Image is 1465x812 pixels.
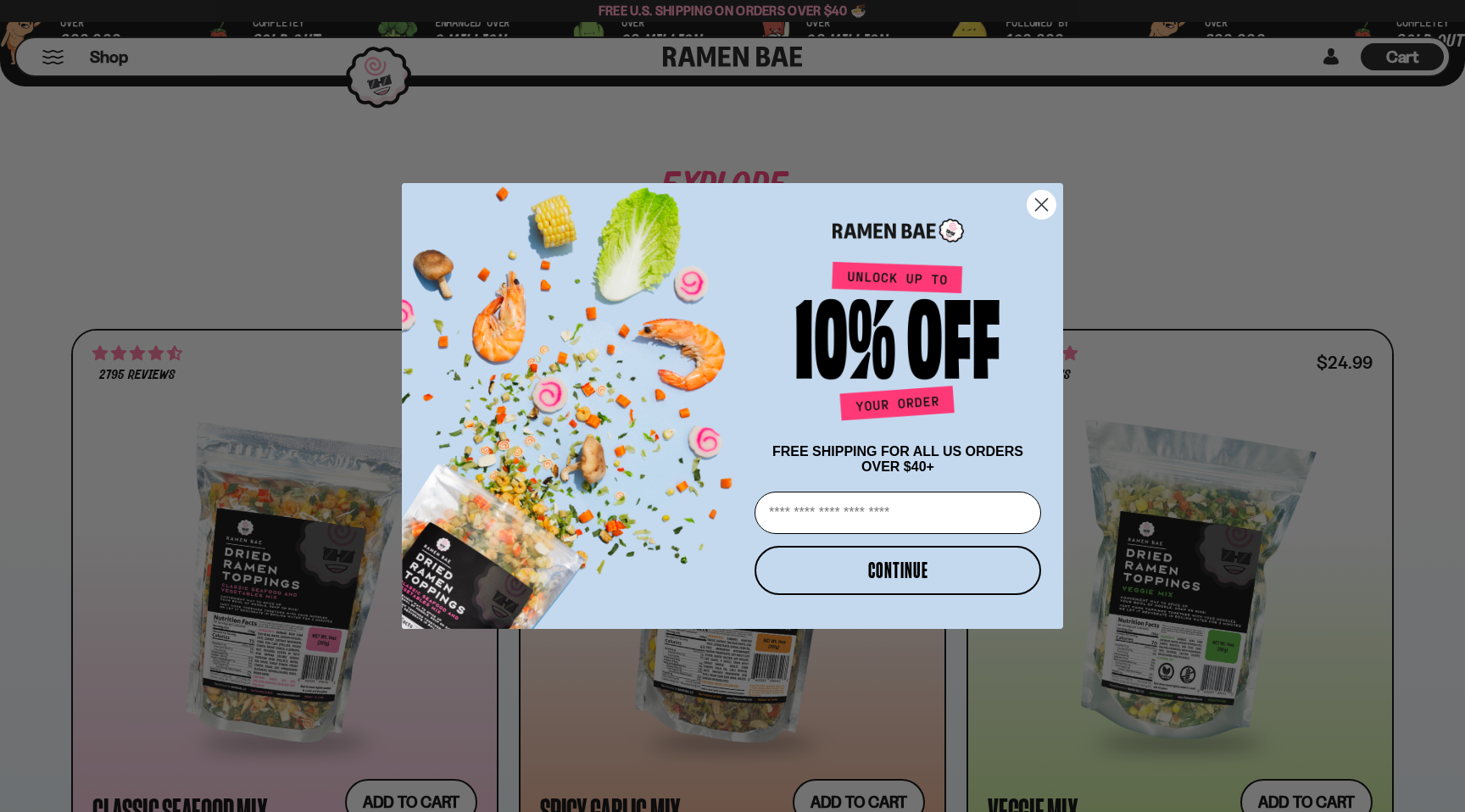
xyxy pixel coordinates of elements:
span: FREE SHIPPING FOR ALL US ORDERS OVER $40+ [772,444,1023,474]
button: CONTINUE [755,546,1041,595]
img: Ramen Bae Logo [833,217,964,245]
button: Close dialog [1027,190,1056,220]
img: Unlock up to 10% off [792,261,1004,427]
img: ce7035ce-2e49-461c-ae4b-8ade7372f32c.png [402,168,748,629]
